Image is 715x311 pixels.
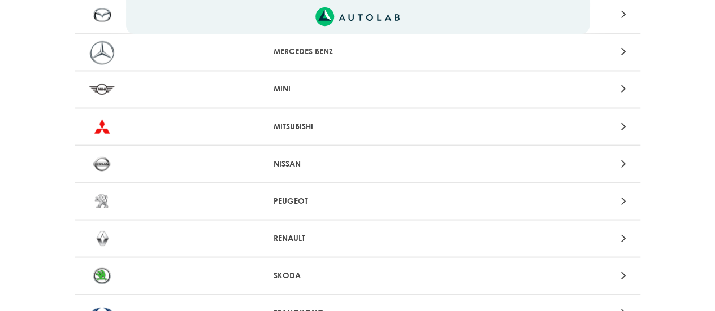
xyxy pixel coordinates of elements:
[274,269,441,281] p: SKODA
[274,83,441,95] p: MINI
[315,11,400,21] a: Link al sitio de autolab
[89,114,115,139] img: MITSUBISHI
[89,2,115,27] img: MAZDA
[274,46,441,58] p: MERCEDES BENZ
[89,151,115,176] img: NISSAN
[89,40,115,64] img: MERCEDES BENZ
[89,77,115,102] img: MINI
[274,157,441,169] p: NISSAN
[89,263,115,288] img: SKODA
[274,195,441,207] p: PEUGEOT
[274,232,441,244] p: RENAULT
[274,120,441,132] p: MITSUBISHI
[89,226,115,251] img: RENAULT
[89,189,115,213] img: PEUGEOT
